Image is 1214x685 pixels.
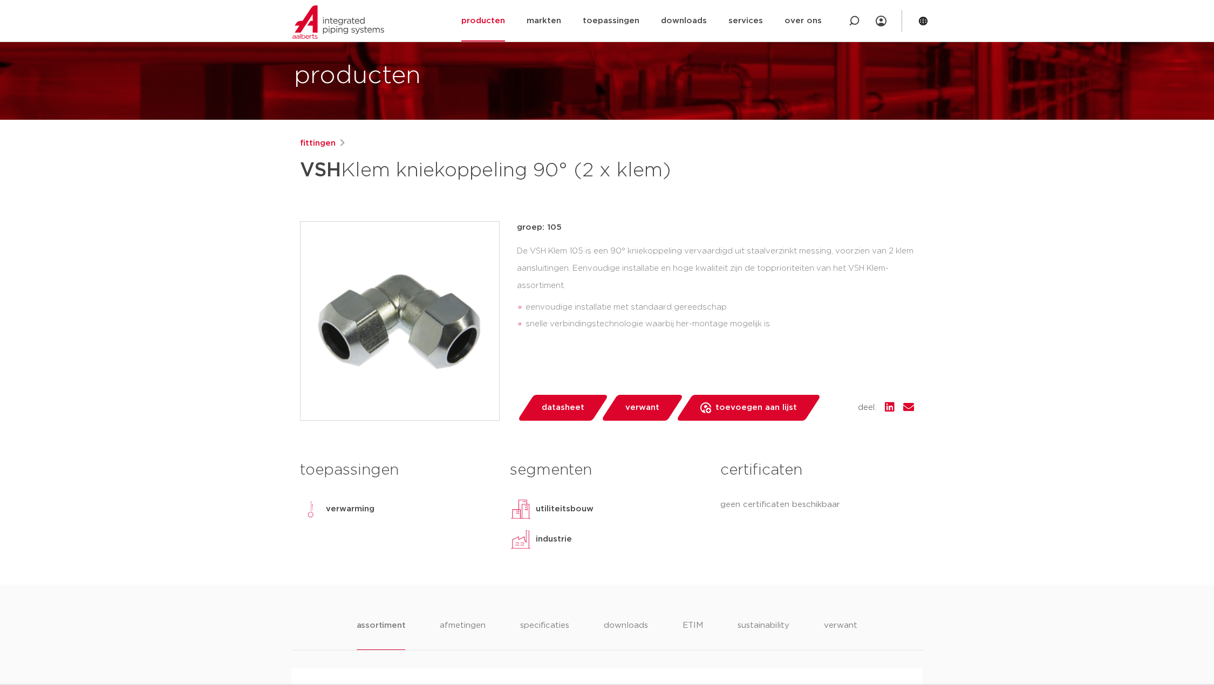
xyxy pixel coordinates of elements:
[440,619,486,650] li: afmetingen
[526,299,914,316] li: eenvoudige installatie met standaard gereedschap
[858,401,876,414] span: deel:
[357,619,406,650] li: assortiment
[510,498,531,520] img: utiliteitsbouw
[715,399,797,416] span: toevoegen aan lijst
[510,529,531,550] img: industrie
[720,460,914,481] h3: certificaten
[542,399,584,416] span: datasheet
[625,399,659,416] span: verwant
[536,503,594,516] p: utiliteitsbouw
[300,137,336,150] a: fittingen
[326,503,374,516] p: verwarming
[300,154,705,187] h1: Klem kniekoppeling 90° (2 x klem)
[517,243,914,337] div: De VSH Klem 105 is een 90° kniekoppeling vervaardigd uit staalverzinkt messing, voorzien van 2 kl...
[526,316,914,333] li: snelle verbindingstechnologie waarbij her-montage mogelijk is
[517,221,914,234] p: groep: 105
[536,533,572,546] p: industrie
[604,619,648,650] li: downloads
[294,59,421,93] h1: producten
[300,460,494,481] h3: toepassingen
[300,161,341,180] strong: VSH
[824,619,857,650] li: verwant
[720,498,914,511] p: geen certificaten beschikbaar
[301,222,499,420] img: Product Image for VSH Klem kniekoppeling 90° (2 x klem)
[601,395,684,421] a: verwant
[520,619,569,650] li: specificaties
[300,498,322,520] img: verwarming
[510,460,704,481] h3: segmenten
[738,619,789,650] li: sustainability
[683,619,703,650] li: ETIM
[517,395,609,421] a: datasheet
